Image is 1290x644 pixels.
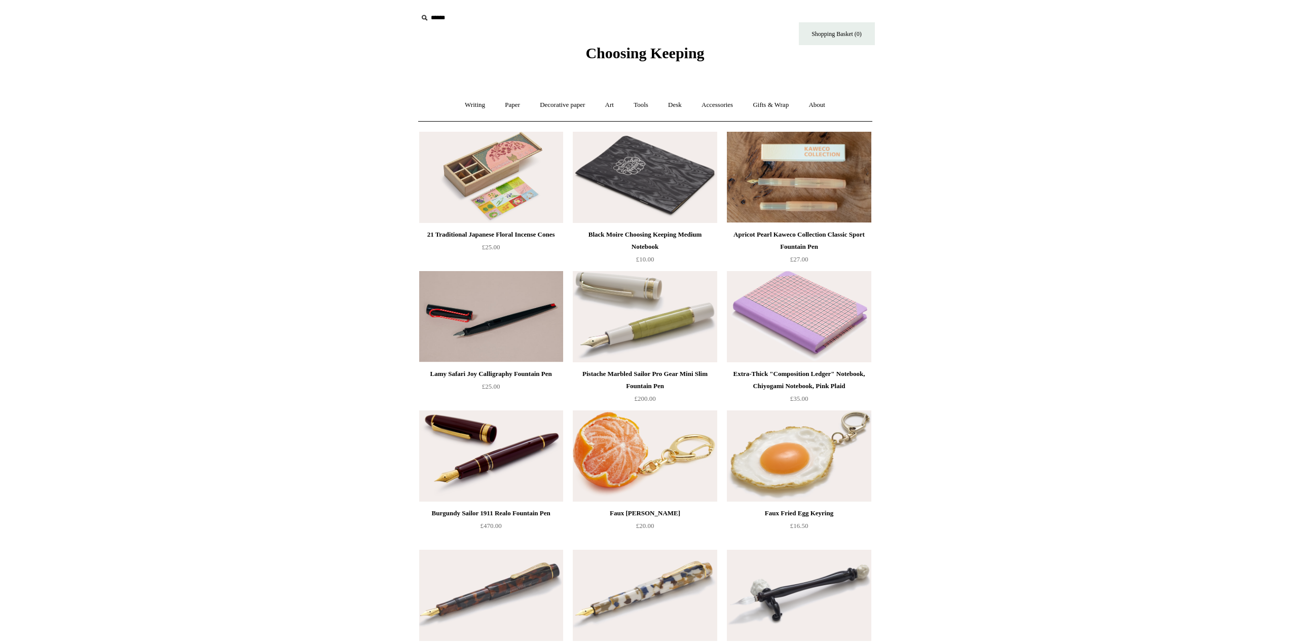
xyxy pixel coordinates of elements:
a: Hickory Brown Kaweco Special Edition Art Sport Fountain Pen Hickory Brown Kaweco Special Edition ... [419,550,563,641]
img: Burgundy Sailor 1911 Realo Fountain Pen [419,410,563,502]
span: Choosing Keeping [585,45,704,61]
a: Faux Clementine Keyring Faux Clementine Keyring [573,410,717,502]
a: About [799,92,834,119]
div: 21 Traditional Japanese Floral Incense Cones [422,229,561,241]
span: £35.00 [790,395,808,402]
span: £20.00 [636,522,654,529]
img: Apricot Pearl Kaweco Collection Classic Sport Fountain Pen [727,132,871,223]
a: Tools [624,92,657,119]
a: Paper [496,92,529,119]
span: £10.00 [636,255,654,263]
div: Burgundy Sailor 1911 Realo Fountain Pen [422,507,561,519]
a: Shopping Basket (0) [799,22,875,45]
span: £470.00 [480,522,501,529]
a: Choosing Keeping [585,53,704,60]
a: 21 Traditional Japanese Floral Incense Cones 21 Traditional Japanese Floral Incense Cones [419,132,563,223]
a: Pistache Marbled Sailor Pro Gear Mini Slim Fountain Pen £200.00 [573,368,717,409]
a: Lamy Safari Joy Calligraphy Fountain Pen £25.00 [419,368,563,409]
img: Hickory Brown Kaweco Special Edition Art Sport Fountain Pen [419,550,563,641]
a: Extra-Thick "Composition Ledger" Notebook, Chiyogami Notebook, Pink Plaid Extra-Thick "Compositio... [727,271,871,362]
img: Lamy Safari Joy Calligraphy Fountain Pen [419,271,563,362]
img: Extra-Thick "Composition Ledger" Notebook, Chiyogami Notebook, Pink Plaid [727,271,871,362]
a: Faux [PERSON_NAME] £20.00 [573,507,717,549]
span: £200.00 [634,395,655,402]
a: Faux Fried Egg Keyring Faux Fried Egg Keyring [727,410,871,502]
a: Pistache Marbled Sailor Pro Gear Mini Slim Fountain Pen Pistache Marbled Sailor Pro Gear Mini Sli... [573,271,717,362]
img: Faux Clementine Keyring [573,410,717,502]
img: Terrazzo Kaweco Special Edition Art Sport Fountain Pen [573,550,717,641]
img: Faux Fried Egg Keyring [727,410,871,502]
a: Gifts & Wrap [744,92,798,119]
a: Writing [456,92,494,119]
a: Apricot Pearl Kaweco Collection Classic Sport Fountain Pen £27.00 [727,229,871,270]
a: Faux Fried Egg Keyring £16.50 [727,507,871,549]
a: Handblown Glass Dip Pen with Ceramic Doll Face Handblown Glass Dip Pen with Ceramic Doll Face [727,550,871,641]
a: Lamy Safari Joy Calligraphy Fountain Pen Lamy Safari Joy Calligraphy Fountain Pen [419,271,563,362]
span: £25.00 [482,243,500,251]
a: Accessories [692,92,742,119]
span: £27.00 [790,255,808,263]
a: 21 Traditional Japanese Floral Incense Cones £25.00 [419,229,563,270]
img: 21 Traditional Japanese Floral Incense Cones [419,132,563,223]
a: Burgundy Sailor 1911 Realo Fountain Pen Burgundy Sailor 1911 Realo Fountain Pen [419,410,563,502]
div: Black Moire Choosing Keeping Medium Notebook [575,229,714,253]
div: Pistache Marbled Sailor Pro Gear Mini Slim Fountain Pen [575,368,714,392]
a: Art [596,92,623,119]
a: Terrazzo Kaweco Special Edition Art Sport Fountain Pen Terrazzo Kaweco Special Edition Art Sport ... [573,550,717,641]
a: Black Moire Choosing Keeping Medium Notebook £10.00 [573,229,717,270]
a: Desk [659,92,691,119]
span: £25.00 [482,383,500,390]
img: Handblown Glass Dip Pen with Ceramic Doll Face [727,550,871,641]
div: Apricot Pearl Kaweco Collection Classic Sport Fountain Pen [729,229,868,253]
a: Apricot Pearl Kaweco Collection Classic Sport Fountain Pen Apricot Pearl Kaweco Collection Classi... [727,132,871,223]
div: Lamy Safari Joy Calligraphy Fountain Pen [422,368,561,380]
div: Faux Fried Egg Keyring [729,507,868,519]
a: Decorative paper [531,92,594,119]
img: Pistache Marbled Sailor Pro Gear Mini Slim Fountain Pen [573,271,717,362]
a: Burgundy Sailor 1911 Realo Fountain Pen £470.00 [419,507,563,549]
a: Extra-Thick "Composition Ledger" Notebook, Chiyogami Notebook, Pink Plaid £35.00 [727,368,871,409]
div: Faux [PERSON_NAME] [575,507,714,519]
span: £16.50 [790,522,808,529]
img: Black Moire Choosing Keeping Medium Notebook [573,132,717,223]
a: Black Moire Choosing Keeping Medium Notebook Black Moire Choosing Keeping Medium Notebook [573,132,717,223]
div: Extra-Thick "Composition Ledger" Notebook, Chiyogami Notebook, Pink Plaid [729,368,868,392]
